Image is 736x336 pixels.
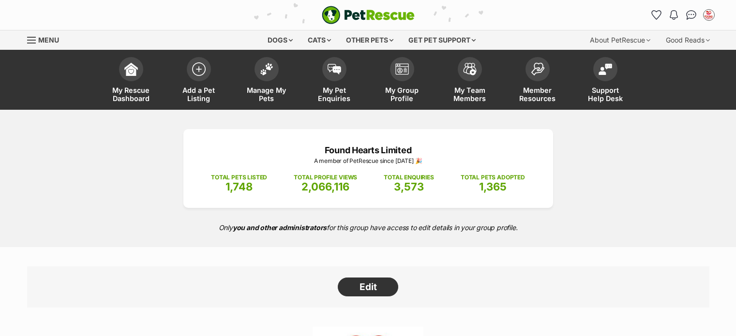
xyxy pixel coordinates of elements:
button: My account [701,7,717,23]
p: TOTAL PROFILE VIEWS [294,173,357,182]
a: Conversations [684,7,699,23]
img: help-desk-icon-fdf02630f3aa405de69fd3d07c3f3aa587a6932b1a1747fa1d2bba05be0121f9.svg [599,63,612,75]
a: My Pet Enquiries [300,52,368,110]
strong: you and other administrators [233,223,327,232]
a: My Group Profile [368,52,436,110]
img: member-resources-icon-8e73f808a243e03378d46382f2149f9095a855e16c252ad45f914b54edf8863c.svg [531,62,544,75]
span: My Group Profile [380,86,424,102]
img: team-members-icon-5396bd8760b3fe7c0b43da4ab00e1e3bb1a5d9ba89233759b79545d2d3fc5d0d.svg [463,63,477,75]
span: Menu [38,36,59,44]
img: logo-e224e6f780fb5917bec1dbf3a21bbac754714ae5b6737aabdf751b685950b380.svg [322,6,415,24]
img: chat-41dd97257d64d25036548639549fe6c8038ab92f7586957e7f3b1b290dea8141.svg [686,10,696,20]
a: Favourites [649,7,664,23]
span: 3,573 [394,180,424,193]
span: 1,365 [479,180,507,193]
a: My Rescue Dashboard [97,52,165,110]
span: Manage My Pets [245,86,288,102]
span: 1,748 [225,180,253,193]
span: My Pet Enquiries [313,86,356,102]
img: Queensland cat team profile pic [704,10,714,20]
div: Cats [301,30,338,50]
span: Support Help Desk [584,86,627,102]
span: Add a Pet Listing [177,86,221,102]
a: My Team Members [436,52,504,110]
p: A member of PetRescue since [DATE] 🎉 [198,157,539,165]
a: Manage My Pets [233,52,300,110]
span: 2,066,116 [301,180,349,193]
div: Other pets [339,30,400,50]
p: TOTAL ENQUIRIES [384,173,434,182]
a: Add a Pet Listing [165,52,233,110]
div: Good Reads [659,30,717,50]
img: notifications-46538b983faf8c2785f20acdc204bb7945ddae34d4c08c2a6579f10ce5e182be.svg [670,10,677,20]
p: Found Hearts Limited [198,144,539,157]
img: manage-my-pets-icon-02211641906a0b7f246fdf0571729dbe1e7629f14944591b6c1af311fb30b64b.svg [260,63,273,75]
div: About PetRescue [583,30,657,50]
a: Support Help Desk [571,52,639,110]
ul: Account quick links [649,7,717,23]
span: Member Resources [516,86,559,102]
button: Notifications [666,7,682,23]
a: PetRescue [322,6,415,24]
span: My Team Members [448,86,492,102]
img: add-pet-listing-icon-0afa8454b4691262ce3f59096e99ab1cd57d4a30225e0717b998d2c9b9846f56.svg [192,62,206,76]
img: group-profile-icon-3fa3cf56718a62981997c0bc7e787c4b2cf8bcc04b72c1350f741eb67cf2f40e.svg [395,63,409,75]
img: dashboard-icon-eb2f2d2d3e046f16d808141f083e7271f6b2e854fb5c12c21221c1fb7104beca.svg [124,62,138,76]
p: TOTAL PETS LISTED [211,173,267,182]
img: pet-enquiries-icon-7e3ad2cf08bfb03b45e93fb7055b45f3efa6380592205ae92323e6603595dc1f.svg [328,64,341,74]
a: Edit [338,278,398,297]
a: Menu [27,30,66,48]
span: My Rescue Dashboard [109,86,153,102]
div: Dogs [261,30,300,50]
a: Member Resources [504,52,571,110]
div: Get pet support [402,30,482,50]
p: TOTAL PETS ADOPTED [461,173,525,182]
